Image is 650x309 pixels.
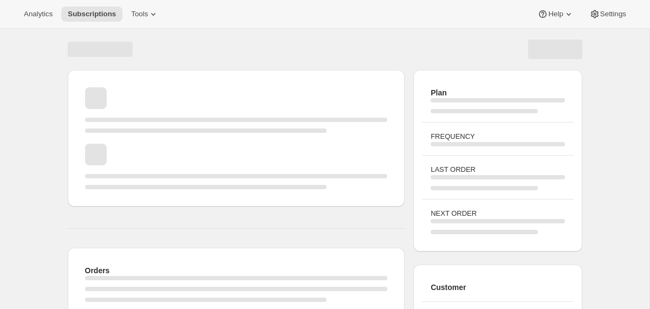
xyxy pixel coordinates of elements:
[431,164,564,175] h3: LAST ORDER
[24,10,53,18] span: Analytics
[431,208,564,219] h3: NEXT ORDER
[431,87,564,98] h2: Plan
[431,131,564,142] h3: FREQUENCY
[125,7,165,22] button: Tools
[531,7,580,22] button: Help
[548,10,563,18] span: Help
[583,7,633,22] button: Settings
[17,7,59,22] button: Analytics
[431,282,564,293] h2: Customer
[600,10,626,18] span: Settings
[131,10,148,18] span: Tools
[68,10,116,18] span: Subscriptions
[61,7,122,22] button: Subscriptions
[85,265,388,276] h2: Orders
